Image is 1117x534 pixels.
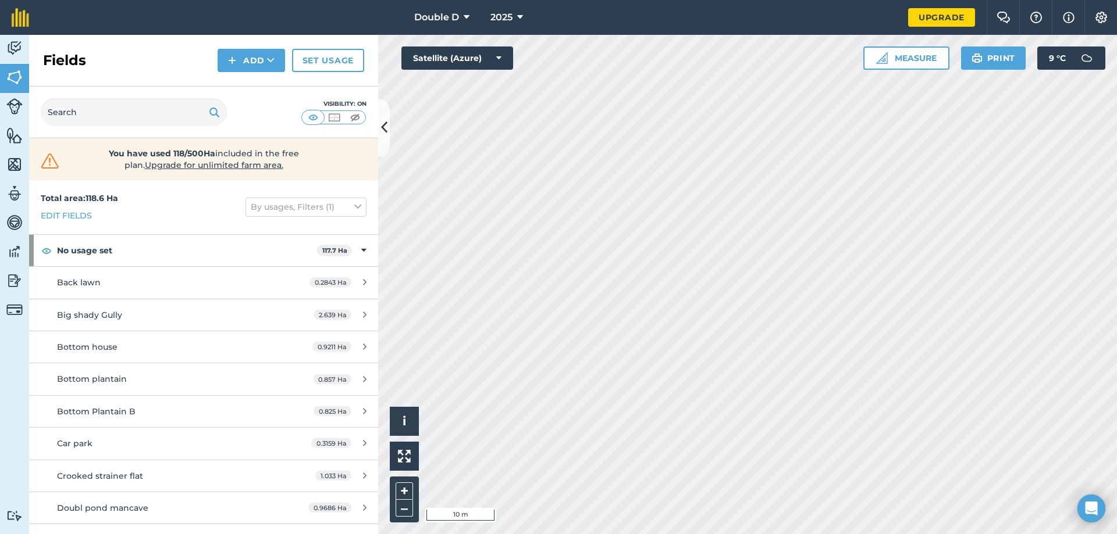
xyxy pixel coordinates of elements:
[57,471,143,481] span: Crooked strainer flat
[6,40,23,57] img: svg+xml;base64,PD94bWwgdmVyc2lvbj0iMS4wIiBlbmNvZGluZz0idXRmLTgiPz4KPCEtLSBHZW5lcmF0b3I6IEFkb2JlIE...
[414,10,459,24] span: Double D
[12,8,29,27] img: fieldmargin Logo
[403,414,406,428] span: i
[308,503,351,513] span: 0.9686 Ha
[961,46,1026,70] button: Print
[29,331,378,363] a: Bottom house0.9211 Ha
[57,277,101,288] span: Back lawn
[6,272,23,289] img: svg+xml;base64,PD94bWwgdmVyc2lvbj0iMS4wIiBlbmNvZGluZz0idXRmLTgiPz4KPCEtLSBHZW5lcmF0b3I6IEFkb2JlIE...
[29,235,378,266] div: No usage set117.7 Ha
[1037,46,1105,70] button: 9 °C
[41,193,118,203] strong: Total area : 118.6 Ha
[306,112,321,123] img: svg+xml;base64,PHN2ZyB4bWxucz0iaHR0cDovL3d3dy53My5vcmcvMjAwMC9zdmciIHdpZHRoPSI1MCIgaGVpZ2h0PSI0MC...
[218,49,285,72] button: Add
[1063,10,1075,24] img: svg+xml;base64,PHN2ZyB4bWxucz0iaHR0cDovL3d3dy53My5vcmcvMjAwMC9zdmciIHdpZHRoPSIxNyIgaGVpZ2h0PSIxNy...
[390,407,419,436] button: i
[29,396,378,427] a: Bottom Plantain B0.825 Ha
[29,267,378,298] a: Back lawn0.2843 Ha
[6,185,23,202] img: svg+xml;base64,PD94bWwgdmVyc2lvbj0iMS4wIiBlbmNvZGluZz0idXRmLTgiPz4KPCEtLSBHZW5lcmF0b3I6IEFkb2JlIE...
[43,51,86,70] h2: Fields
[908,8,975,27] a: Upgrade
[6,69,23,86] img: svg+xml;base64,PHN2ZyB4bWxucz0iaHR0cDovL3d3dy53My5vcmcvMjAwMC9zdmciIHdpZHRoPSI1NiIgaGVpZ2h0PSI2MC...
[301,99,367,109] div: Visibility: On
[41,243,52,257] img: svg+xml;base64,PHN2ZyB4bWxucz0iaHR0cDovL3d3dy53My5vcmcvMjAwMC9zdmciIHdpZHRoPSIxOCIgaGVpZ2h0PSIyNC...
[972,51,983,65] img: svg+xml;base64,PHN2ZyB4bWxucz0iaHR0cDovL3d3dy53My5vcmcvMjAwMC9zdmciIHdpZHRoPSIxOSIgaGVpZ2h0PSIyNC...
[29,363,378,395] a: Bottom plantain0.857 Ha
[29,492,378,524] a: Doubl pond mancave0.9686 Ha
[863,46,949,70] button: Measure
[29,460,378,492] a: Crooked strainer flat1.033 Ha
[38,148,369,171] a: You have used 118/500Haincluded in the free plan.Upgrade for unlimited farm area.
[490,10,513,24] span: 2025
[1077,494,1105,522] div: Open Intercom Messenger
[29,428,378,459] a: Car park0.3159 Ha
[292,49,364,72] a: Set usage
[6,156,23,173] img: svg+xml;base64,PHN2ZyB4bWxucz0iaHR0cDovL3d3dy53My5vcmcvMjAwMC9zdmciIHdpZHRoPSI1NiIgaGVpZ2h0PSI2MC...
[209,105,220,119] img: svg+xml;base64,PHN2ZyB4bWxucz0iaHR0cDovL3d3dy53My5vcmcvMjAwMC9zdmciIHdpZHRoPSIxOSIgaGVpZ2h0PSIyNC...
[876,52,888,64] img: Ruler icon
[246,198,367,216] button: By usages, Filters (1)
[1094,12,1108,23] img: A cog icon
[228,53,236,67] img: svg+xml;base64,PHN2ZyB4bWxucz0iaHR0cDovL3d3dy53My5vcmcvMjAwMC9zdmciIHdpZHRoPSIxNCIgaGVpZ2h0PSIyNC...
[997,12,1011,23] img: Two speech bubbles overlapping with the left bubble in the forefront
[57,235,317,266] strong: No usage set
[398,450,411,463] img: Four arrows, one pointing top left, one top right, one bottom right and the last bottom left
[57,342,118,352] span: Bottom house
[145,160,283,170] span: Upgrade for unlimited farm area.
[6,243,23,260] img: svg+xml;base64,PD94bWwgdmVyc2lvbj0iMS4wIiBlbmNvZGluZz0idXRmLTgiPz4KPCEtLSBHZW5lcmF0b3I6IEFkb2JlIE...
[41,209,92,222] a: Edit fields
[57,406,136,417] span: Bottom Plantain B
[80,148,328,171] span: included in the free plan .
[41,98,227,126] input: Search
[6,214,23,231] img: svg+xml;base64,PD94bWwgdmVyc2lvbj0iMS4wIiBlbmNvZGluZz0idXRmLTgiPz4KPCEtLSBHZW5lcmF0b3I6IEFkb2JlIE...
[315,471,351,481] span: 1.033 Ha
[57,438,93,449] span: Car park
[310,277,351,287] span: 0.2843 Ha
[109,148,215,159] strong: You have used 118/500Ha
[57,503,148,513] span: Doubl pond mancave
[396,500,413,517] button: –
[1049,46,1066,70] span: 9 ° C
[6,510,23,521] img: svg+xml;base64,PD94bWwgdmVyc2lvbj0iMS4wIiBlbmNvZGluZz0idXRmLTgiPz4KPCEtLSBHZW5lcmF0b3I6IEFkb2JlIE...
[314,310,351,320] span: 2.639 Ha
[348,112,362,123] img: svg+xml;base64,PHN2ZyB4bWxucz0iaHR0cDovL3d3dy53My5vcmcvMjAwMC9zdmciIHdpZHRoPSI1MCIgaGVpZ2h0PSI0MC...
[311,438,351,448] span: 0.3159 Ha
[57,374,127,384] span: Bottom plantain
[57,310,122,320] span: Big shady Gully
[38,152,62,170] img: svg+xml;base64,PHN2ZyB4bWxucz0iaHR0cDovL3d3dy53My5vcmcvMjAwMC9zdmciIHdpZHRoPSIzMiIgaGVpZ2h0PSIzMC...
[322,246,347,255] strong: 117.7 Ha
[29,299,378,331] a: Big shady Gully2.639 Ha
[6,127,23,144] img: svg+xml;base64,PHN2ZyB4bWxucz0iaHR0cDovL3d3dy53My5vcmcvMjAwMC9zdmciIHdpZHRoPSI1NiIgaGVpZ2h0PSI2MC...
[396,482,413,500] button: +
[6,98,23,114] img: svg+xml;base64,PD94bWwgdmVyc2lvbj0iMS4wIiBlbmNvZGluZz0idXRmLTgiPz4KPCEtLSBHZW5lcmF0b3I6IEFkb2JlIE...
[401,46,513,70] button: Satellite (Azure)
[1029,12,1043,23] img: A question mark icon
[1075,46,1098,70] img: svg+xml;base64,PD94bWwgdmVyc2lvbj0iMS4wIiBlbmNvZGluZz0idXRmLTgiPz4KPCEtLSBHZW5lcmF0b3I6IEFkb2JlIE...
[312,342,351,352] span: 0.9211 Ha
[314,406,351,416] span: 0.825 Ha
[313,374,351,384] span: 0.857 Ha
[327,112,341,123] img: svg+xml;base64,PHN2ZyB4bWxucz0iaHR0cDovL3d3dy53My5vcmcvMjAwMC9zdmciIHdpZHRoPSI1MCIgaGVpZ2h0PSI0MC...
[6,302,23,318] img: svg+xml;base64,PD94bWwgdmVyc2lvbj0iMS4wIiBlbmNvZGluZz0idXRmLTgiPz4KPCEtLSBHZW5lcmF0b3I6IEFkb2JlIE...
